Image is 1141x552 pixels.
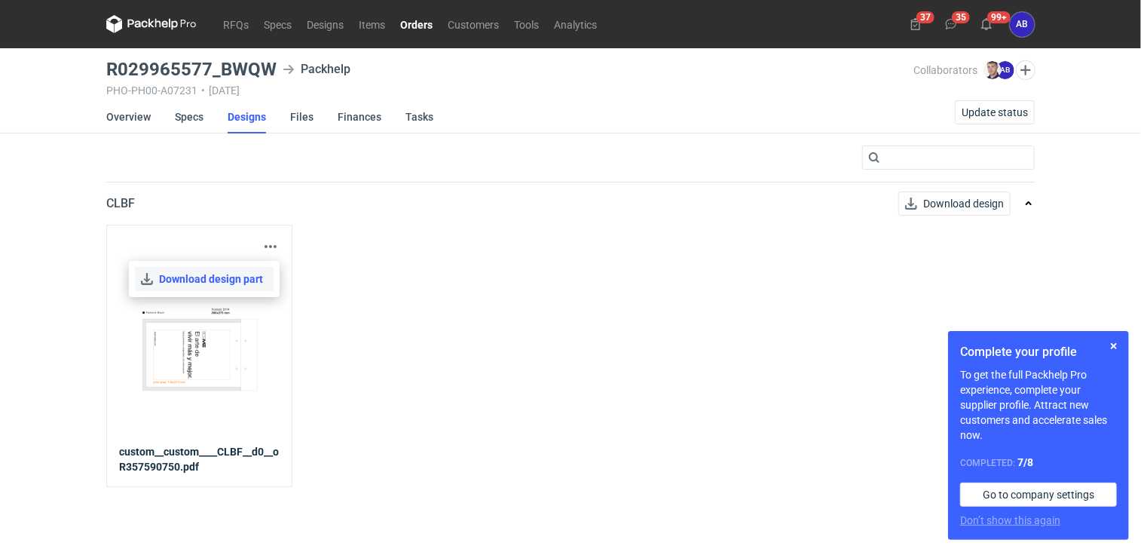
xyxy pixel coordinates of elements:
span: Update status [962,107,1028,118]
a: RFQs [216,15,256,33]
a: Designs [299,15,351,33]
a: Specs [256,15,299,33]
img: g1wMoUnPtaXeQlwPs3KL.jpg [124,259,275,440]
a: Overview [106,100,151,133]
div: Completed: [960,455,1117,471]
button: Edit collaborators [1016,60,1035,80]
h3: R029965577_BWQW [106,60,277,78]
a: Tools [506,15,546,33]
img: Maciej Sikora [983,61,1002,79]
a: Specs [175,100,203,133]
div: Packhelp [283,60,350,78]
svg: Packhelp Pro [106,15,197,33]
button: Update status [955,100,1035,124]
p: CLBF [106,195,135,213]
button: Skip for now [1105,337,1123,355]
span: • [201,84,205,97]
a: Go to company settings [960,483,1117,507]
button: Don’t show this again [960,513,1060,528]
a: Finances [338,100,381,133]
button: 99+ [974,12,999,36]
button: AB [1010,12,1035,37]
figcaption: AB [996,61,1014,79]
a: Customers [440,15,506,33]
button: Actions [262,238,280,256]
p: To get the full Packhelp Pro experience, complete your supplier profile. Attract new customers an... [960,367,1117,443]
a: Orders [393,15,440,33]
a: Designs [228,100,266,133]
div: PHO-PH00-A07231 [DATE] [106,84,913,97]
a: Files [290,100,314,133]
button: 35 [939,12,963,36]
a: Analytics [546,15,604,33]
button: Download design [898,192,1011,216]
a: Download design part [135,267,274,291]
div: Agnieszka Biniarz [1010,12,1035,37]
a: Items [351,15,393,33]
span: Collaborators [913,64,977,76]
button: 37 [904,12,928,36]
span: Download design [923,198,1004,209]
strong: 7 / 8 [1017,456,1033,468]
h1: Complete your profile [960,343,1117,361]
a: Tasks [405,100,433,133]
strong: custom__custom____CLBF__d0__oR357590750.pdf [119,444,280,474]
